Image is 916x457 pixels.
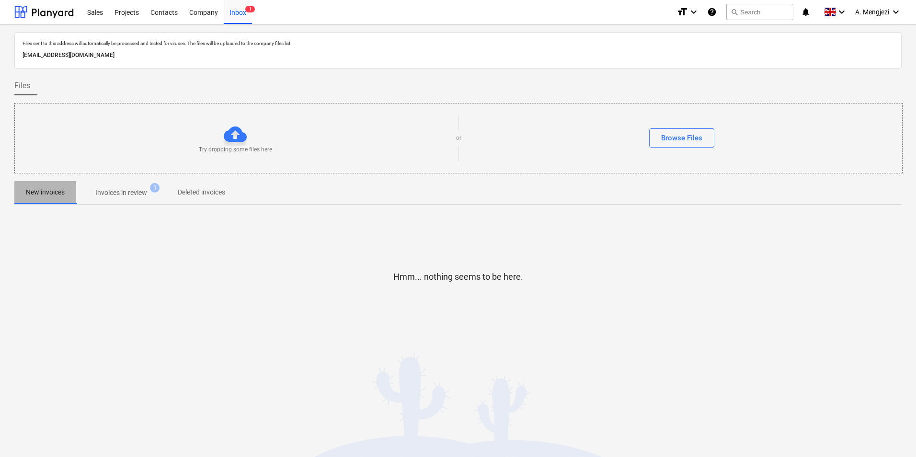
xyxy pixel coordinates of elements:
i: notifications [801,6,811,18]
span: Files [14,80,30,91]
span: A. Mengjezi [855,8,889,16]
p: [EMAIL_ADDRESS][DOMAIN_NAME] [23,50,893,60]
i: keyboard_arrow_down [836,6,847,18]
p: Hmm... nothing seems to be here. [393,271,523,283]
p: Invoices in review [95,188,147,198]
p: Deleted invoices [178,187,225,197]
span: search [731,8,738,16]
span: 1 [245,6,255,12]
iframe: Chat Widget [868,411,916,457]
span: 1 [150,183,160,193]
p: New invoices [26,187,65,197]
i: keyboard_arrow_down [890,6,902,18]
button: Search [726,4,793,20]
p: or [456,134,461,142]
p: Files sent to this address will automatically be processed and tested for viruses. The files will... [23,40,893,46]
div: Try dropping some files hereorBrowse Files [14,103,903,173]
p: Try dropping some files here [199,146,272,154]
i: keyboard_arrow_down [688,6,699,18]
i: Knowledge base [707,6,717,18]
i: format_size [676,6,688,18]
button: Browse Files [649,128,714,148]
div: Browse Files [661,132,702,144]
